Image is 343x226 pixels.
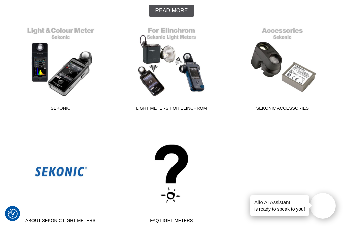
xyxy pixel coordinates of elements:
[250,195,309,216] div: is ready to speak to you!
[254,199,305,206] h4: Aifo AI Assistant
[9,136,112,226] a: About Sekonic Light Meters
[8,209,18,219] img: Revisit consent button
[231,23,334,114] a: Sekonic Accessories
[120,105,223,114] span: Light meters for Elinchrom
[9,105,112,114] span: Sekonic
[9,23,112,114] a: Sekonic
[120,23,223,114] a: Light meters for Elinchrom
[231,105,334,114] span: Sekonic Accessories
[120,136,223,226] a: FAQ Light Meters
[155,8,188,14] span: Read more
[8,208,18,220] button: Consent Preferences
